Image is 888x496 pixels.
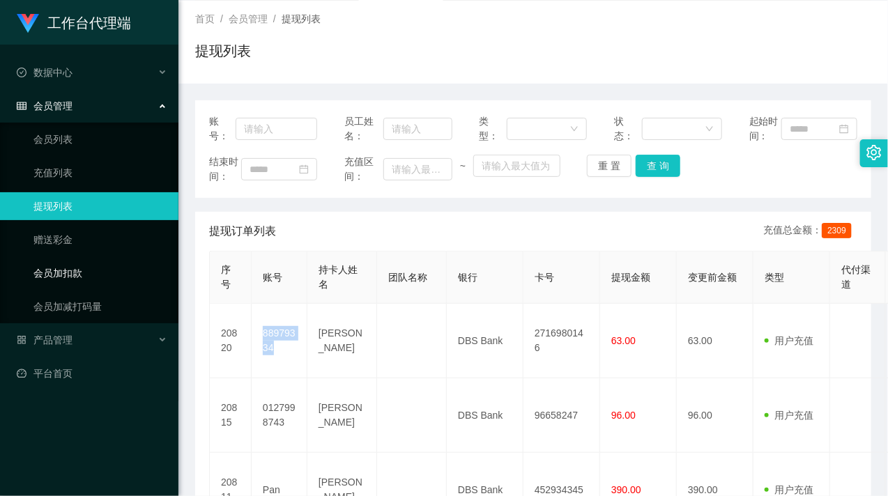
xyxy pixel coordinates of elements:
span: 提现金额 [611,272,650,283]
span: 提现订单列表 [209,223,276,240]
input: 请输入最大值为 [473,155,560,177]
i: 图标: setting [866,145,882,160]
input: 请输入 [236,118,317,140]
span: 63.00 [611,335,636,346]
h1: 提现列表 [195,40,251,61]
button: 重 置 [587,155,631,177]
td: 0127998743 [252,378,307,453]
span: 账号： [209,114,236,144]
span: 员工姓名： [344,114,384,144]
span: ~ [452,159,474,173]
a: 充值列表 [33,159,167,187]
i: 图标: table [17,101,26,111]
a: 提现列表 [33,192,167,220]
td: 88979334 [252,304,307,378]
span: 团队名称 [388,272,427,283]
td: DBS Bank [447,304,523,378]
span: 2309 [822,223,852,238]
span: 状态： [614,114,642,144]
span: 卡号 [535,272,554,283]
i: 图标: calendar [299,164,309,174]
td: 20820 [210,304,252,378]
span: 用户充值 [765,484,813,495]
a: 赠送彩金 [33,226,167,254]
div: 充值总金额： [763,223,857,240]
td: 2716980146 [523,304,600,378]
i: 图标: calendar [839,124,849,134]
span: 会员管理 [229,13,268,24]
span: 首页 [195,13,215,24]
h1: 工作台代理端 [47,1,131,45]
td: 96.00 [677,378,753,453]
i: 图标: down [705,125,714,134]
span: 类型： [479,114,507,144]
a: 会员加扣款 [33,259,167,287]
td: 20815 [210,378,252,453]
span: 数据中心 [17,67,72,78]
span: 提现列表 [282,13,321,24]
span: 持卡人姓名 [319,264,358,290]
i: 图标: check-circle-o [17,68,26,77]
input: 请输入最小值为 [383,158,452,180]
span: / [273,13,276,24]
input: 请输入 [383,118,452,140]
span: 会员管理 [17,100,72,111]
span: 充值区间： [344,155,384,184]
span: 用户充值 [765,410,813,421]
td: [PERSON_NAME] [307,378,377,453]
span: 类型 [765,272,784,283]
a: 会员加减打码量 [33,293,167,320]
span: 用户充值 [765,335,813,346]
span: 96.00 [611,410,636,421]
img: logo.9652507e.png [17,14,39,33]
i: 图标: appstore-o [17,335,26,345]
span: 390.00 [611,484,641,495]
span: 代付渠道 [841,264,871,290]
span: 账号 [263,272,282,283]
td: 63.00 [677,304,753,378]
a: 会员列表 [33,125,167,153]
i: 图标: down [570,125,579,134]
span: 结束时间： [209,155,241,184]
span: 序号 [221,264,231,290]
a: 图标: dashboard平台首页 [17,359,167,387]
a: 工作台代理端 [17,17,131,28]
span: 银行 [458,272,477,283]
td: [PERSON_NAME] [307,304,377,378]
td: DBS Bank [447,378,523,453]
span: / [220,13,223,24]
span: 起始时间： [749,114,781,144]
span: 变更前金额 [688,272,737,283]
td: 96658247 [523,378,600,453]
button: 查 询 [636,155,680,177]
span: 产品管理 [17,334,72,346]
